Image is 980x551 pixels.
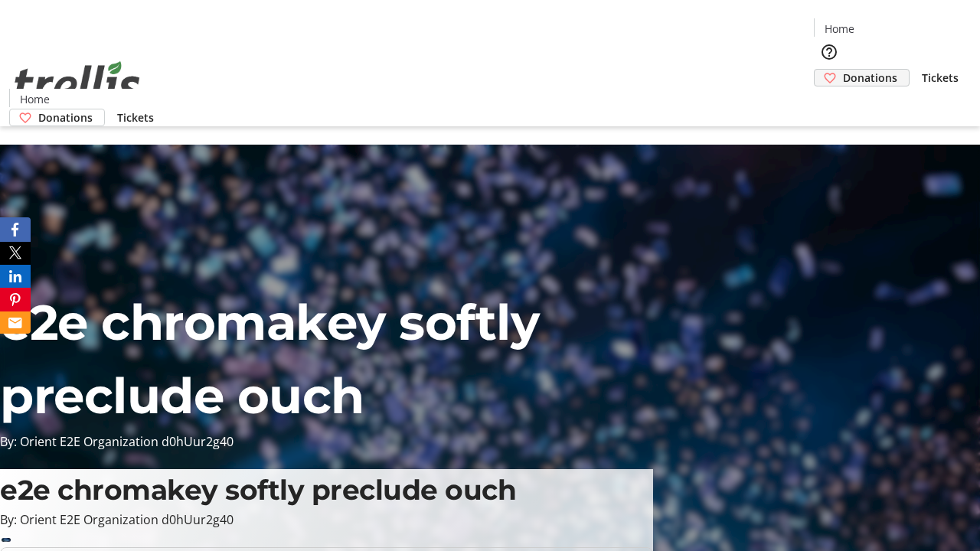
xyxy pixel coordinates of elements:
button: Cart [814,86,844,117]
a: Home [815,21,864,37]
a: Tickets [910,70,971,86]
span: Tickets [117,109,154,126]
img: Orient E2E Organization d0hUur2g40's Logo [9,44,145,121]
span: Donations [843,70,897,86]
span: Home [20,91,50,107]
a: Home [10,91,59,107]
span: Tickets [922,70,959,86]
a: Donations [814,69,910,86]
a: Tickets [105,109,166,126]
a: Donations [9,109,105,126]
span: Donations [38,109,93,126]
button: Help [814,37,844,67]
span: Home [825,21,854,37]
